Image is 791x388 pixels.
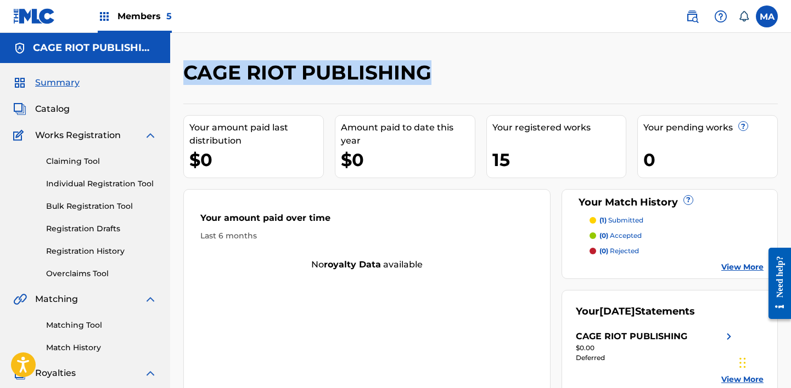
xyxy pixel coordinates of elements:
img: expand [144,367,157,380]
div: Help [710,5,732,27]
img: Accounts [13,42,26,55]
a: SummarySummary [13,76,80,89]
a: CatalogCatalog [13,102,70,116]
div: Your amount paid over time [200,212,534,230]
img: MLC Logo [13,8,55,24]
a: Bulk Registration Tool [46,201,157,212]
a: Claiming Tool [46,156,157,167]
div: Your registered works [492,121,626,134]
a: (0) accepted [590,231,764,241]
a: View More [721,261,764,273]
img: expand [144,293,157,306]
span: ? [684,196,693,204]
img: Works Registration [13,129,27,142]
div: CAGE RIOT PUBLISHING [576,330,687,343]
a: Match History [46,342,157,353]
h2: CAGE RIOT PUBLISHING [183,60,437,85]
div: Your amount paid last distribution [189,121,323,147]
iframe: Resource Center [760,239,791,328]
div: No available [184,258,550,271]
h5: CAGE RIOT PUBLISHING [33,42,157,54]
a: View More [721,374,764,385]
div: 15 [492,147,626,172]
a: Matching Tool [46,319,157,331]
img: right chevron icon [722,330,736,343]
p: accepted [599,231,642,241]
span: Members [117,10,172,22]
span: [DATE] [599,305,635,317]
span: Summary [35,76,80,89]
div: User Menu [756,5,778,27]
div: $0 [341,147,475,172]
img: help [714,10,727,23]
iframe: Chat Widget [736,335,791,388]
img: Top Rightsholders [98,10,111,23]
img: expand [144,129,157,142]
div: Deferred [576,353,735,363]
img: search [686,10,699,23]
span: Matching [35,293,78,306]
a: (1) submitted [590,215,764,225]
a: (0) rejected [590,246,764,256]
div: Amount paid to date this year [341,121,475,147]
div: Last 6 months [200,230,534,242]
a: CAGE RIOT PUBLISHINGright chevron icon$0.00Deferred [576,330,735,363]
span: ? [739,122,748,130]
span: Catalog [35,102,70,116]
div: Your Statements [576,304,695,319]
a: Overclaims Tool [46,268,157,279]
p: submitted [599,215,643,225]
div: $0.00 [576,343,735,353]
div: Your pending works [643,121,777,134]
img: Catalog [13,102,26,116]
a: Public Search [681,5,703,27]
div: 0 [643,147,777,172]
span: (1) [599,216,607,224]
a: Registration Drafts [46,223,157,235]
span: (0) [599,231,608,239]
span: (0) [599,247,608,255]
img: Royalties [13,367,26,380]
span: Works Registration [35,129,121,142]
img: Summary [13,76,26,89]
p: rejected [599,246,639,256]
a: Registration History [46,246,157,257]
div: Your Match History [576,195,764,210]
div: $0 [189,147,323,172]
div: Drag [739,346,746,379]
div: Notifications [738,11,749,22]
strong: royalty data [324,259,381,270]
a: Individual Registration Tool [46,178,157,190]
img: Matching [13,293,27,306]
span: 5 [166,11,172,21]
span: Royalties [35,367,76,380]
